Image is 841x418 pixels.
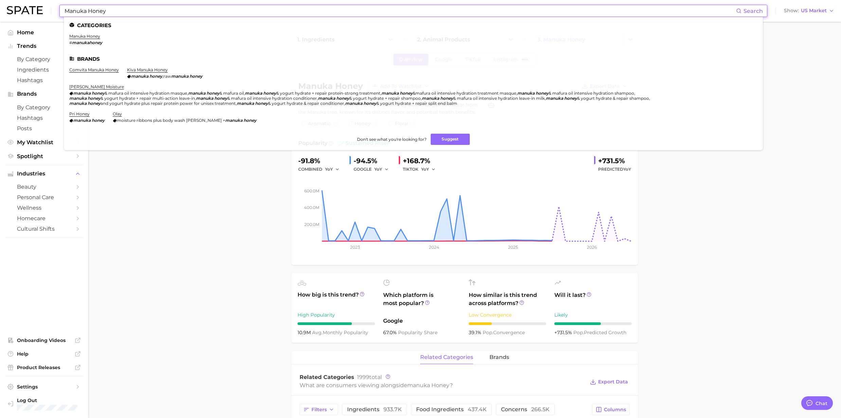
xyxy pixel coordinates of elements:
[588,377,630,387] button: Export Data
[554,322,632,325] div: 6 / 10
[131,74,148,79] em: manuka
[5,203,83,213] a: wellness
[5,64,83,75] a: Ingredients
[17,56,71,62] span: by Category
[105,91,187,96] span: & mafura oil intensive hydration masque
[336,96,349,101] em: honey
[17,384,71,390] span: Settings
[383,406,402,413] span: 933.7k
[549,91,634,96] span: & mafura oil intensive hydration shampoo
[318,96,335,101] em: manuka
[171,74,189,79] em: manuka
[403,155,440,166] div: +168.7%
[501,407,550,412] span: concerns
[5,349,83,359] a: Help
[469,311,546,319] div: Low Convergence
[196,96,213,101] em: manuka
[623,167,631,172] span: YoY
[468,406,487,413] span: 437.4k
[69,91,749,106] div: , , , , , , , , , , , ,
[469,329,483,336] span: 39.1%
[190,74,202,79] em: honey
[5,169,83,179] button: Industries
[17,205,71,211] span: wellness
[5,213,83,224] a: homecare
[69,34,100,39] a: manuka honey
[69,101,87,106] em: manuka
[17,194,71,201] span: personal care
[453,96,545,101] span: & mafura oil intensive hydration leave-in milk
[5,382,83,392] a: Settings
[17,29,71,36] span: Home
[363,101,376,106] em: honey
[5,75,83,85] a: Hashtags
[5,137,83,148] a: My Watchlist
[300,404,338,415] button: Filters
[149,74,162,79] em: honey
[421,166,429,172] span: YoY
[298,329,312,336] span: 10.9m
[113,111,122,116] a: olay
[598,379,628,385] span: Export Data
[237,101,254,106] em: manuka
[592,404,630,415] button: Columns
[421,165,436,173] button: YoY
[219,91,244,96] span: & mafura oil
[5,151,83,161] a: Spotlight
[17,397,109,403] span: Log Out
[587,245,597,250] tspan: 2026
[298,311,375,319] div: High Popularity
[88,96,101,101] em: honey
[403,165,440,173] div: TIKTOK
[17,337,71,343] span: Onboarding Videos
[300,374,354,380] span: Related Categories
[311,407,327,413] span: Filters
[554,329,573,336] span: +731.5%
[357,374,369,380] span: 1999
[17,226,71,232] span: cultural shifts
[227,96,317,101] span: & mafura oil intensive hydration conditioner
[69,56,757,62] li: Brands
[244,118,256,123] em: honey
[383,291,461,313] span: Which platform is most popular?
[5,224,83,234] a: cultural shifts
[383,329,398,336] span: 67.0%
[207,91,219,96] em: honey
[17,91,71,97] span: Brands
[381,91,399,96] em: manuka
[72,40,102,45] em: manukahoney
[801,9,827,13] span: US Market
[554,291,632,307] span: Will it last?
[357,137,427,142] span: Don't see what you're looking for?
[64,5,736,17] input: Search here for a brand, industry, or ingredient
[347,407,402,412] span: ingredients
[17,215,71,222] span: homecare
[354,155,393,166] div: -94.5%
[420,354,473,360] span: related categories
[255,101,268,106] em: honey
[69,22,757,28] li: Categories
[784,9,799,13] span: Show
[268,101,344,106] span: & yogurt hydrate & repair conditioner
[17,171,71,177] span: Industries
[5,182,83,192] a: beauty
[312,329,368,336] span: monthly popularity
[101,96,195,101] span: & yogurt hydrate + repair multi-action leave-in
[17,125,71,132] span: Posts
[17,43,71,49] span: Trends
[69,111,90,116] a: pri honey
[245,91,262,96] em: manuka
[69,96,87,101] em: manuka
[376,101,457,106] span: & yogurt hydrate + repair split end balm
[782,6,836,15] button: ShowUS Market
[5,335,83,345] a: Onboarding Videos
[127,74,202,79] div: ,
[431,134,470,145] button: Suggest
[469,322,546,325] div: 3 / 10
[573,329,584,336] abbr: popularity index
[17,153,71,159] span: Spotlight
[17,104,71,111] span: by Category
[69,40,72,45] span: #
[5,54,83,64] a: by Category
[17,77,71,83] span: Hashtags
